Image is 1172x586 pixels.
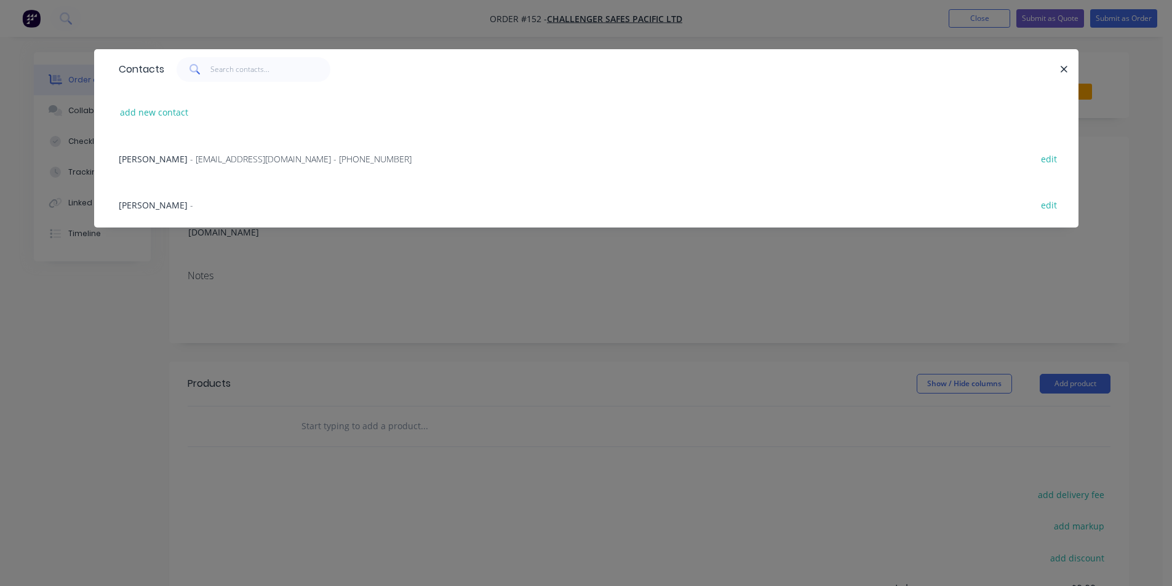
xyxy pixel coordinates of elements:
span: - [190,199,193,211]
button: edit [1035,150,1064,167]
button: add new contact [114,104,195,121]
div: Contacts [113,50,164,89]
span: [PERSON_NAME] [119,199,188,211]
button: edit [1035,196,1064,213]
span: [PERSON_NAME] [119,153,188,165]
span: - [EMAIL_ADDRESS][DOMAIN_NAME] - [PHONE_NUMBER] [190,153,412,165]
input: Search contacts... [210,57,330,82]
